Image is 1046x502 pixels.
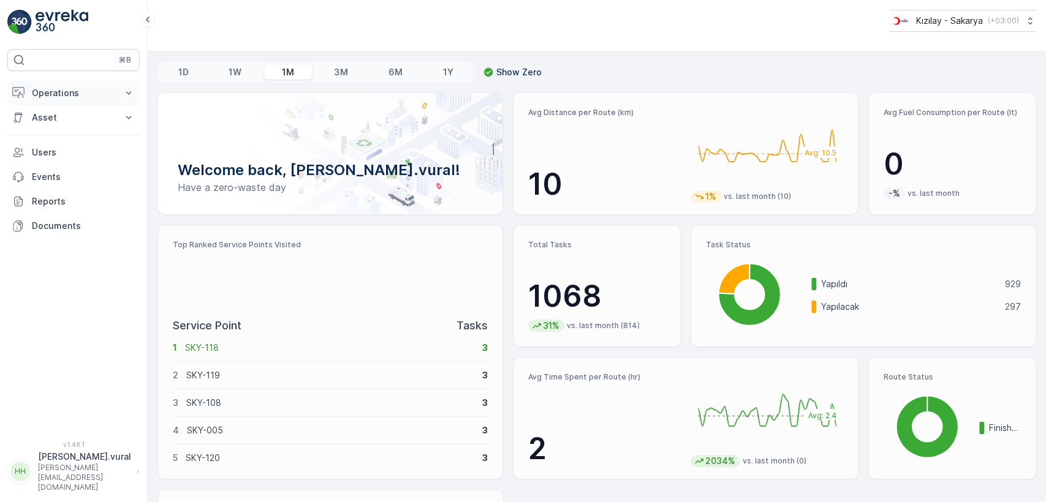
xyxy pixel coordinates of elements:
[334,66,348,78] p: 3M
[32,220,135,232] p: Documents
[528,372,681,382] p: Avg Time Spent per Route (hr)
[884,372,1021,382] p: Route Status
[988,16,1019,26] p: ( +03:00 )
[724,192,791,201] p: vs. last month (10)
[567,321,640,331] p: vs. last month (814)
[32,171,135,183] p: Events
[542,320,561,332] p: 31%
[704,455,737,467] p: 2034%
[32,195,135,208] p: Reports
[821,278,997,290] p: Yapıldı
[7,189,140,214] a: Reports
[528,278,665,315] p: 1068
[916,15,983,27] p: Kızılay - Sakarya
[528,108,681,118] p: Avg Distance per Route (km)
[38,463,131,492] p: [PERSON_NAME][EMAIL_ADDRESS][DOMAIN_NAME]
[186,452,474,464] p: SKY-120
[186,397,474,409] p: SKY-108
[187,424,474,436] p: SKY-005
[884,108,1021,118] p: Avg Fuel Consumption per Route (lt)
[173,317,241,334] p: Service Point
[7,214,140,238] a: Documents
[887,187,901,200] p: -%
[7,451,140,492] button: HH[PERSON_NAME].vural[PERSON_NAME][EMAIL_ADDRESS][DOMAIN_NAME]
[173,369,178,381] p: 2
[32,111,115,124] p: Asset
[706,240,1021,250] p: Task Status
[178,160,483,180] p: Welcome back, [PERSON_NAME].vural!
[7,441,140,448] span: v 1.48.1
[1005,301,1021,313] p: 297
[32,146,135,159] p: Users
[528,430,681,467] p: 2
[173,452,178,464] p: 5
[890,14,911,28] img: k%C4%B1z%C4%B1lay_DTAvauz.png
[890,10,1036,32] button: Kızılay - Sakarya(+03:00)
[482,452,488,464] p: 3
[496,66,542,78] p: Show Zero
[10,462,30,481] div: HH
[821,301,997,313] p: Yapılacak
[173,397,178,409] p: 3
[482,397,488,409] p: 3
[482,369,488,381] p: 3
[185,342,474,354] p: SKY-118
[178,66,189,78] p: 1D
[38,451,131,463] p: [PERSON_NAME].vural
[173,424,179,436] p: 4
[186,369,474,381] p: SKY-119
[178,180,483,195] p: Have a zero-waste day
[7,165,140,189] a: Events
[989,422,1021,434] p: Finished
[32,87,115,99] p: Operations
[7,81,140,105] button: Operations
[119,55,131,65] p: ⌘B
[36,10,88,34] img: logo_light-DOdMpM7g.png
[7,140,140,165] a: Users
[908,189,960,198] p: vs. last month
[173,342,177,354] p: 1
[7,10,32,34] img: logo
[282,66,294,78] p: 1M
[7,105,140,130] button: Asset
[173,240,488,250] p: Top Ranked Service Points Visited
[704,190,718,203] p: 1%
[457,317,488,334] p: Tasks
[388,66,403,78] p: 6M
[482,424,488,436] p: 3
[229,66,241,78] p: 1W
[884,146,1021,182] p: 0
[442,66,453,78] p: 1Y
[1005,278,1021,290] p: 929
[743,456,806,466] p: vs. last month (0)
[528,240,665,250] p: Total Tasks
[482,342,488,354] p: 3
[528,166,681,203] p: 10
